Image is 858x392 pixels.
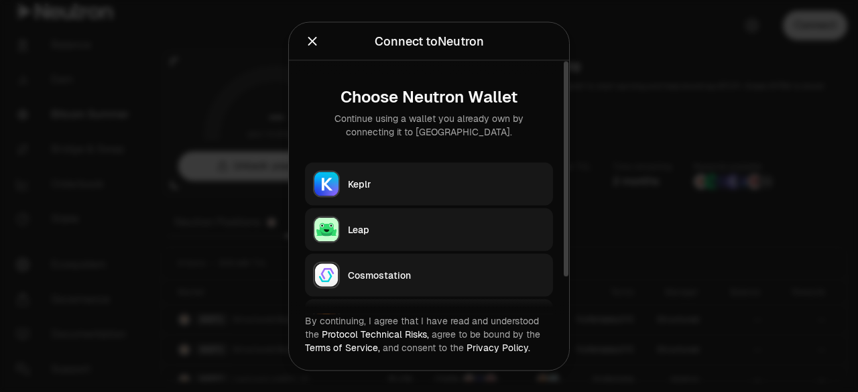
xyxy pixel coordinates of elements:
div: By continuing, I agree that I have read and understood the agree to be bound by the and consent t... [305,314,553,354]
div: Cosmostation [348,268,545,281]
img: Cosmostation [314,263,339,287]
img: Leap Cosmos MetaMask [314,308,339,332]
a: Terms of Service, [305,341,380,353]
img: Keplr [314,172,339,196]
button: CosmostationCosmostation [305,253,553,296]
div: Leap [348,222,545,236]
div: Keplr [348,177,545,190]
button: KeplrKeplr [305,162,553,205]
a: Privacy Policy. [467,341,530,353]
div: Connect to Neutron [375,31,484,50]
div: Continue using a wallet you already own by connecting it to [GEOGRAPHIC_DATA]. [316,111,542,138]
img: Leap [314,217,339,241]
div: Choose Neutron Wallet [316,87,542,106]
button: LeapLeap [305,208,553,251]
a: Protocol Technical Risks, [322,328,429,340]
button: Leap Cosmos MetaMask [305,299,553,342]
button: Close [305,31,320,50]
